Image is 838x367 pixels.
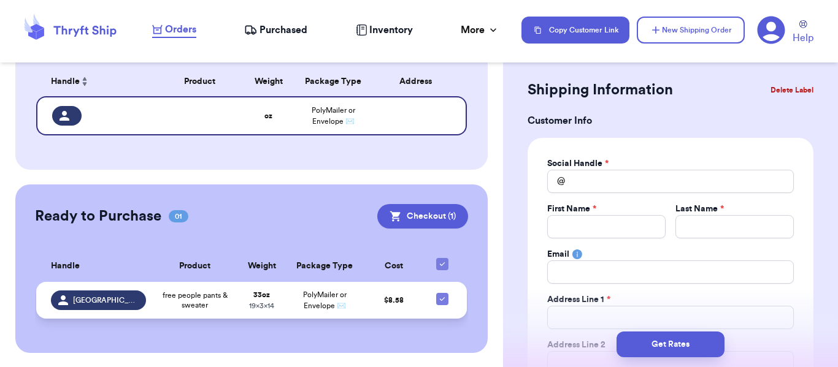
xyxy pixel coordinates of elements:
span: PolyMailer or Envelope ✉️ [312,107,355,125]
h2: Shipping Information [528,80,673,100]
button: Checkout (1) [377,204,468,229]
button: Get Rates [617,331,725,357]
h3: Customer Info [528,113,813,128]
div: @ [547,170,565,193]
label: Social Handle [547,157,609,170]
span: Handle [51,75,80,88]
a: Orders [152,22,196,38]
a: Help [793,20,813,45]
th: Weight [237,251,287,282]
th: Product [156,67,242,96]
strong: oz [264,112,272,119]
span: [GEOGRAPHIC_DATA] [73,295,139,305]
strong: 33 oz [253,291,270,298]
span: Purchased [259,23,307,37]
th: Cost [363,251,425,282]
span: Handle [51,260,80,273]
span: PolyMailer or Envelope ✉️ [303,291,347,309]
th: Package Type [294,67,372,96]
a: Purchased [244,23,307,37]
th: Product [153,251,237,282]
span: free people pants & sweater [161,290,229,310]
label: First Name [547,203,596,215]
div: More [461,23,499,37]
span: Orders [165,22,196,37]
span: 01 [169,210,188,222]
h2: Ready to Purchase [35,206,161,226]
span: $ 8.58 [384,297,404,304]
button: Copy Customer Link [521,17,629,44]
button: Delete Label [766,77,818,104]
button: Sort ascending [80,74,90,89]
label: Address Line 1 [547,293,610,306]
button: New Shipping Order [637,17,745,44]
label: Last Name [675,203,724,215]
span: 19 x 3 x 14 [249,302,274,309]
th: Address [372,67,467,96]
th: Weight [243,67,294,96]
label: Email [547,248,569,260]
span: Help [793,31,813,45]
span: Inventory [369,23,413,37]
th: Package Type [287,251,363,282]
a: Inventory [356,23,413,37]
